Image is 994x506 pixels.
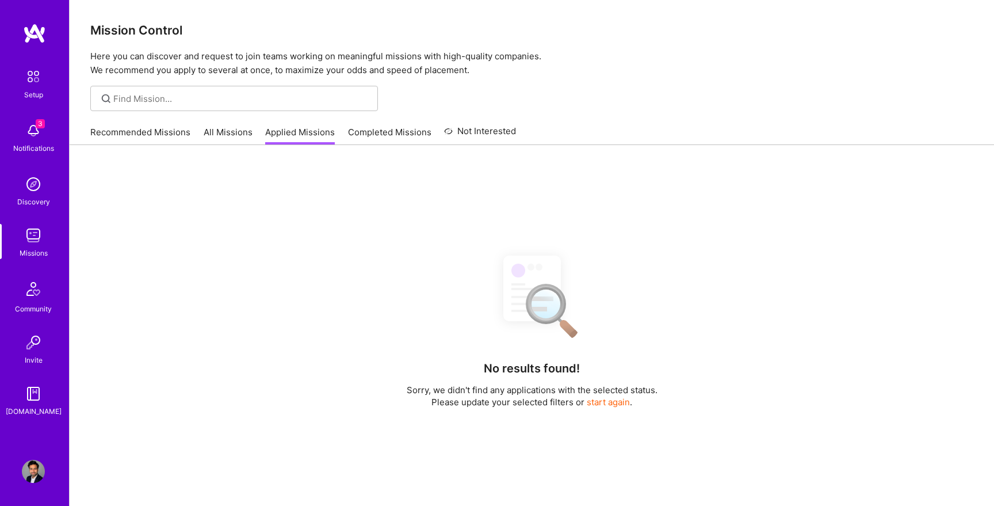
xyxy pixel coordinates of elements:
[22,119,45,142] img: bell
[25,354,43,366] div: Invite
[17,196,50,208] div: Discovery
[90,50,973,77] p: Here you can discover and request to join teams working on meaningful missions with high-quality ...
[100,92,113,105] i: icon SearchGrey
[22,224,45,247] img: teamwork
[407,396,657,408] p: Please update your selected filters or .
[348,126,431,145] a: Completed Missions
[90,23,973,37] h3: Mission Control
[22,382,45,405] img: guide book
[36,119,45,128] span: 3
[484,362,580,375] h4: No results found!
[265,126,335,145] a: Applied Missions
[587,396,630,408] button: start again
[22,331,45,354] img: Invite
[113,93,369,105] input: Find Mission...
[24,89,43,101] div: Setup
[20,275,47,303] img: Community
[23,23,46,44] img: logo
[444,124,516,145] a: Not Interested
[483,245,581,346] img: No Results
[22,460,45,483] img: User Avatar
[15,303,52,315] div: Community
[6,405,62,417] div: [DOMAIN_NAME]
[22,173,45,196] img: discovery
[204,126,253,145] a: All Missions
[13,142,54,154] div: Notifications
[20,247,48,259] div: Missions
[90,126,190,145] a: Recommended Missions
[19,460,48,483] a: User Avatar
[407,384,657,396] p: Sorry, we didn't find any applications with the selected status.
[21,64,45,89] img: setup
